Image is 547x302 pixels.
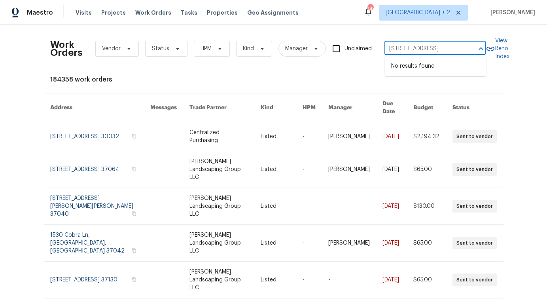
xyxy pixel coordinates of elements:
th: Manager [322,93,376,122]
button: Copy Address [131,165,138,173]
th: Kind [254,93,296,122]
td: [PERSON_NAME] Landscaping Group LLC [183,262,254,298]
span: Geo Assignments [247,9,299,17]
span: Projects [101,9,126,17]
td: Listed [254,151,296,188]
input: Enter in an address [384,43,464,55]
th: Messages [144,93,183,122]
span: HPM [201,45,212,53]
h2: Work Orders [50,41,83,57]
button: Copy Address [131,276,138,283]
span: [GEOGRAPHIC_DATA] + 2 [386,9,450,17]
span: Status [152,45,169,53]
th: Status [446,93,503,122]
button: Close [475,43,486,54]
th: Address [44,93,144,122]
span: Vendor [102,45,121,53]
div: No results found [385,57,486,76]
th: Due Date [376,93,407,122]
td: - [322,262,376,298]
td: Listed [254,262,296,298]
td: Centralized Purchasing [183,122,254,151]
td: Listed [254,225,296,262]
span: Work Orders [135,9,171,17]
td: Listed [254,122,296,151]
th: Budget [407,93,446,122]
button: Copy Address [131,133,138,140]
th: HPM [296,93,322,122]
td: - [296,188,322,225]
a: View Reno Index [486,37,509,61]
td: - [296,122,322,151]
td: - [296,262,322,298]
td: - [296,225,322,262]
td: Listed [254,188,296,225]
div: 145 [367,5,373,13]
span: Tasks [181,10,197,15]
span: Kind [243,45,254,53]
span: Maestro [27,9,53,17]
td: [PERSON_NAME] [322,225,376,262]
span: [PERSON_NAME] [487,9,535,17]
div: 184358 work orders [50,76,497,84]
td: - [296,151,322,188]
span: Manager [285,45,308,53]
span: Properties [207,9,238,17]
td: [PERSON_NAME] Landscaping Group LLC [183,188,254,225]
td: [PERSON_NAME] Landscaping Group LLC [183,151,254,188]
td: [PERSON_NAME] [322,151,376,188]
button: Copy Address [131,247,138,254]
span: Visits [76,9,92,17]
td: [PERSON_NAME] Landscaping Group LLC [183,225,254,262]
td: [PERSON_NAME] [322,122,376,151]
button: Copy Address [131,210,138,217]
span: Unclaimed [344,45,372,53]
td: - [322,188,376,225]
th: Trade Partner [183,93,254,122]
